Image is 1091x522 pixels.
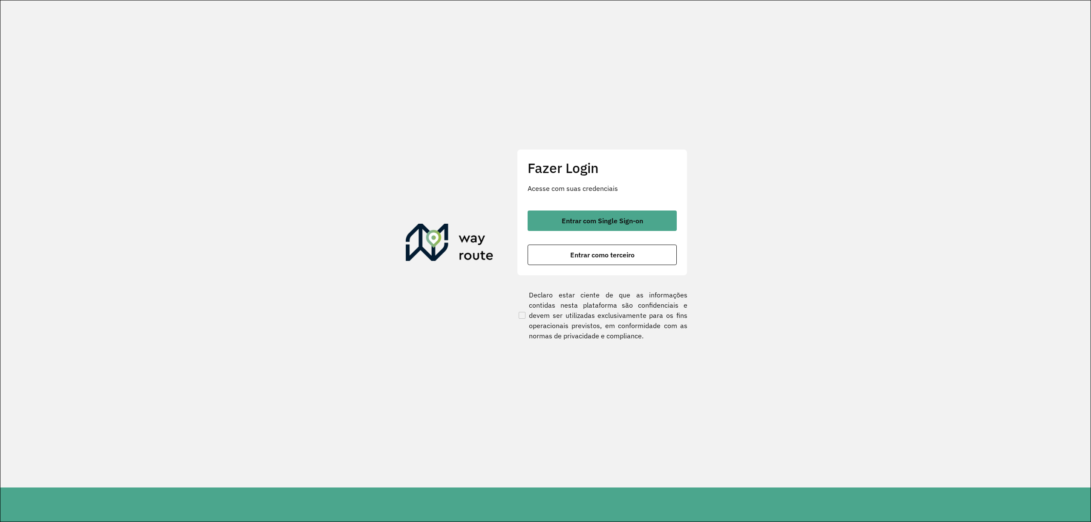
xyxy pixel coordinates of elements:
button: button [528,211,677,231]
p: Acesse com suas credenciais [528,183,677,193]
button: button [528,245,677,265]
span: Entrar como terceiro [570,251,635,258]
img: Roteirizador AmbevTech [406,224,494,265]
label: Declaro estar ciente de que as informações contidas nesta plataforma são confidenciais e devem se... [517,290,687,341]
h2: Fazer Login [528,160,677,176]
span: Entrar com Single Sign-on [562,217,643,224]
